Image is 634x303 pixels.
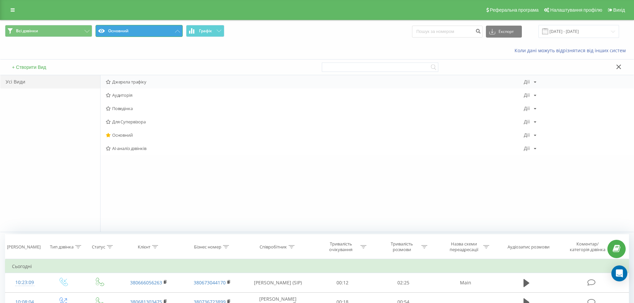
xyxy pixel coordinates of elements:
td: 00:12 [312,273,373,292]
div: Назва схеми переадресації [446,241,482,252]
div: Статус [92,244,105,250]
div: Аудіозапис розмови [508,244,549,250]
span: Реферальна програма [490,7,539,13]
button: Закрити [614,64,624,71]
a: 380673044170 [194,279,226,286]
div: Співробітник [260,244,287,250]
div: Дії [524,133,530,137]
div: Дії [524,119,530,124]
div: Дії [524,146,530,151]
button: Всі дзвінки [5,25,92,37]
span: Основний [106,133,524,137]
span: Всі дзвінки [16,28,38,34]
div: Усі Види [0,75,100,88]
div: Коментар/категорія дзвінка [568,241,607,252]
div: Дії [524,93,530,97]
span: Поведінка [106,106,524,111]
div: Тип дзвінка [50,244,74,250]
div: 10:23:09 [12,276,38,289]
span: Налаштування профілю [550,7,602,13]
button: Експорт [486,26,522,38]
input: Пошук за номером [412,26,483,38]
a: Коли дані можуть відрізнятися вiд інших систем [515,47,629,54]
div: [PERSON_NAME] [7,244,41,250]
td: 02:25 [373,273,434,292]
button: Основний [96,25,183,37]
div: Тривалість очікування [323,241,359,252]
div: Клієнт [138,244,150,250]
button: + Створити Вид [10,64,48,70]
span: Графік [199,29,212,33]
span: Джерела трафіку [106,79,524,84]
div: Бізнес номер [194,244,221,250]
div: Дії [524,106,530,111]
td: [PERSON_NAME] (SIP) [244,273,312,292]
td: Сьогодні [5,260,629,273]
div: Тривалість розмови [384,241,420,252]
button: Графік [186,25,224,37]
a: 380666056263 [130,279,162,286]
div: Open Intercom Messenger [611,265,627,281]
div: Дії [524,79,530,84]
span: Вихід [613,7,625,13]
span: Аудиторія [106,93,524,97]
span: AI-аналіз дзвінків [106,146,524,151]
span: Для Супервізора [106,119,524,124]
td: Main [434,273,497,292]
